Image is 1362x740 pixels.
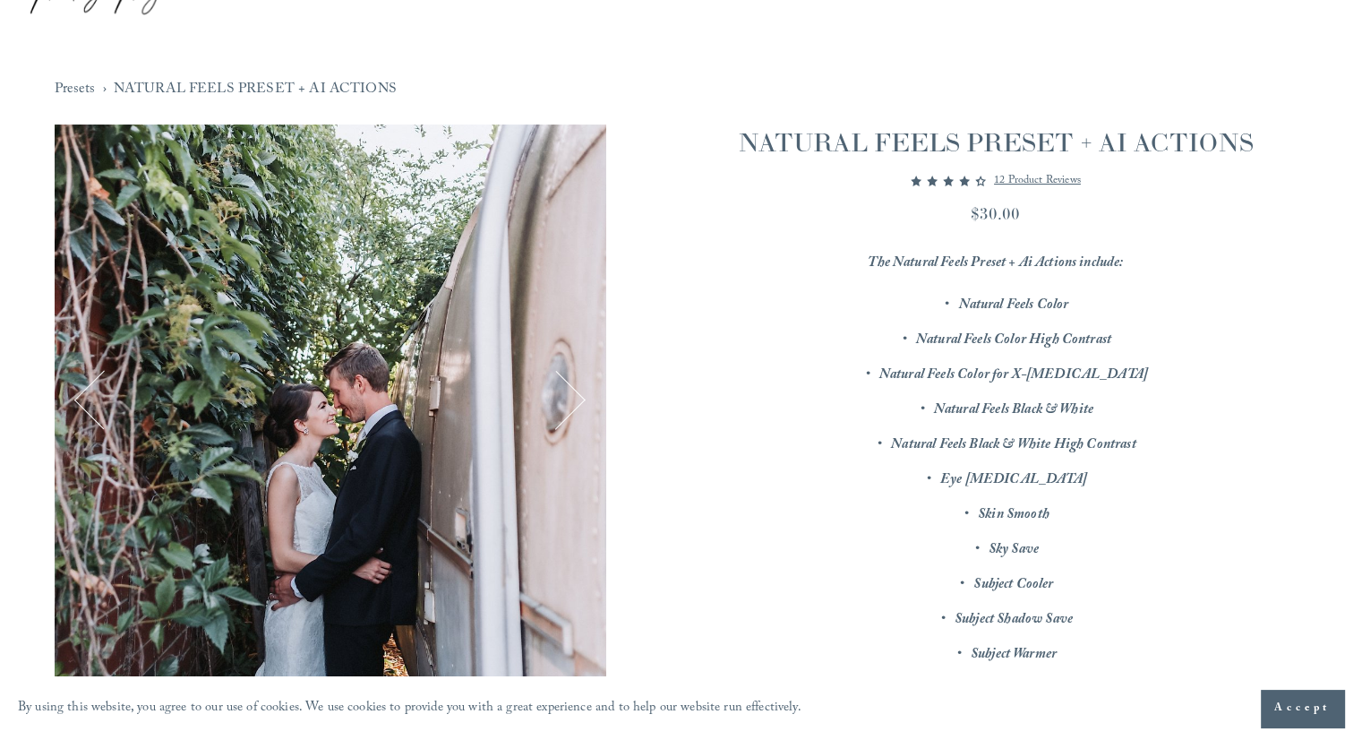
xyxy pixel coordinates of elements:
[683,202,1307,226] div: $30.00
[916,329,1111,353] em: Natural Feels Color High Contrast
[879,364,1148,388] em: Natural Feels Color for X-[MEDICAL_DATA]
[18,696,801,722] p: By using this website, you agree to our use of cookies. We use cookies to provide you with a grea...
[971,643,1057,667] em: Subject Warmer
[934,399,1093,423] em: Natural Feels Black & White
[989,538,1039,563] em: Sky Save
[683,125,1307,160] h1: NATURAL FEELS PRESET + AI ACTIONS
[74,371,133,430] button: Previous
[973,573,1053,598] em: Subject Cooler
[994,170,1081,192] a: 12 product reviews
[958,294,1068,318] em: Natural Feels Color
[55,76,96,104] a: Presets
[940,469,1087,493] em: Eye [MEDICAL_DATA]
[1274,700,1331,718] span: Accept
[103,76,107,104] span: ›
[955,608,1073,632] em: Subject Shadow Save
[114,76,397,104] a: NATURAL FEELS PRESET + AI ACTIONS
[527,371,586,430] button: Next
[891,434,1135,458] em: Natural Feels Black & White High Contrast
[55,125,606,676] img: DSCF9013.jpg (Copy)
[1261,690,1344,727] button: Accept
[868,252,1123,276] em: The Natural Feels Preset + Ai Actions include:
[978,503,1049,528] em: Skin Smooth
